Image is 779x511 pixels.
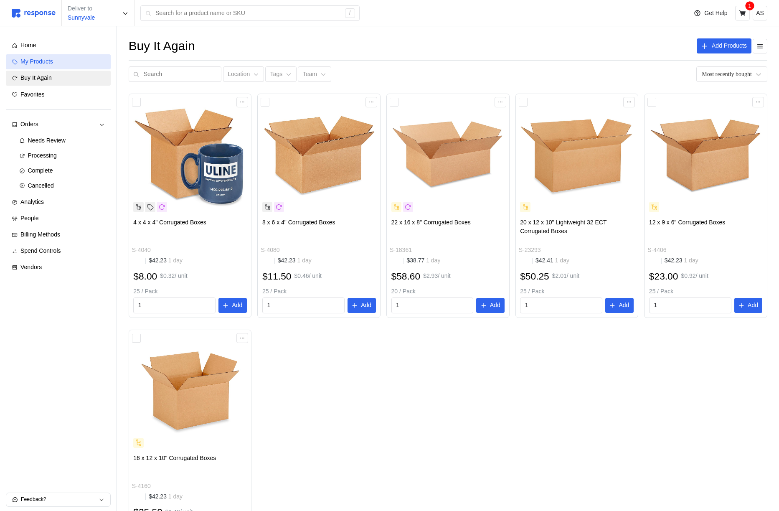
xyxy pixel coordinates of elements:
span: 20 x 12 x 10" Lightweight 32 ECT Corrugated Boxes [520,219,606,235]
span: Buy It Again [20,74,52,81]
input: Qty [654,298,726,313]
div: Orders [20,120,96,129]
h1: Buy It Again [129,38,195,54]
input: Search [144,67,217,82]
p: Add [490,301,500,310]
h2: $23.00 [649,270,678,283]
p: $0.92 / unit [681,272,708,281]
a: People [6,211,111,226]
input: Qty [396,298,469,313]
p: 25 / Pack [262,287,376,296]
button: Feedback? [6,493,110,506]
h2: $58.60 [391,270,421,283]
p: $2.01 / unit [552,272,579,281]
p: S-18361 [390,246,412,255]
button: Add [476,298,505,313]
h2: $8.00 [133,270,157,283]
p: Add [619,301,629,310]
button: Team [298,66,331,82]
span: 4 x 4 x 4" Corrugated Boxes [133,219,206,226]
img: svg%3e [12,9,56,18]
span: 1 day [167,257,183,264]
span: 1 day [167,493,183,500]
p: Tags [270,70,283,79]
span: Favorites [20,91,45,98]
img: S-4406 [649,99,763,212]
input: Search for a product name or SKU [155,6,340,21]
p: S-4406 [647,246,666,255]
p: 1 [748,1,751,10]
span: 22 x 16 x 8" Corrugated Boxes [391,219,471,226]
p: S-4080 [261,246,279,255]
span: 1 day [553,257,569,264]
span: 8 x 6 x 4" Corrugated Boxes [262,219,335,226]
p: S-23293 [519,246,541,255]
button: Get Help [689,5,732,21]
p: S-4160 [132,482,151,491]
p: S-4040 [132,246,151,255]
input: Qty [138,298,211,313]
h2: $50.25 [520,270,549,283]
p: $42.23 [149,492,183,501]
span: My Products [20,58,53,65]
p: $0.46 / unit [294,272,321,281]
button: Add Products [697,38,751,53]
p: $42.23 [278,256,312,265]
span: 1 day [683,257,698,264]
span: Cancelled [28,182,54,189]
a: Needs Review [13,133,111,148]
p: Sunnyvale [68,13,95,23]
p: $0.32 / unit [160,272,187,281]
img: S-18361 [391,99,505,212]
a: My Products [6,54,111,69]
p: Team [303,70,317,79]
a: Home [6,38,111,53]
p: Feedback? [21,496,99,503]
input: Qty [525,298,598,313]
div: Most recently bought [702,70,752,79]
span: Home [20,42,36,48]
img: S-23293 [520,99,634,212]
img: S-4160 [133,335,247,448]
a: Analytics [6,195,111,210]
a: Processing [13,148,111,163]
p: $42.23 [665,256,698,265]
p: $38.77 [406,256,440,265]
button: Add [734,298,763,313]
a: Vendors [6,260,111,275]
img: S-4040 [133,99,247,212]
h2: $11.50 [262,270,292,283]
span: 1 day [296,257,312,264]
input: Qty [267,298,340,313]
span: People [20,215,39,221]
a: Cancelled [13,178,111,193]
button: Add [605,298,634,313]
p: Add [232,301,242,310]
a: Buy It Again [6,71,111,86]
button: Location [223,66,264,82]
p: 20 / Pack [391,287,505,296]
span: Complete [28,167,53,174]
span: Spend Controls [20,247,61,254]
p: $42.23 [149,256,183,265]
a: Orders [6,117,111,132]
a: Complete [13,163,111,178]
span: 12 x 9 x 6" Corrugated Boxes [649,219,725,226]
span: 1 day [424,257,440,264]
span: Vendors [20,264,42,270]
button: Add [218,298,247,313]
p: Add [361,301,371,310]
span: Processing [28,152,57,159]
a: Billing Methods [6,227,111,242]
span: 16 x 12 x 10" Corrugated Boxes [133,455,216,461]
a: Favorites [6,87,111,102]
button: Tags [265,66,297,82]
p: $2.93 / unit [423,272,450,281]
div: / [345,8,355,18]
p: 25 / Pack [133,287,247,296]
button: AS [753,6,767,20]
button: Add [348,298,376,313]
img: S-4080 [262,99,376,212]
p: Location [228,70,250,79]
p: Get Help [704,9,727,18]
